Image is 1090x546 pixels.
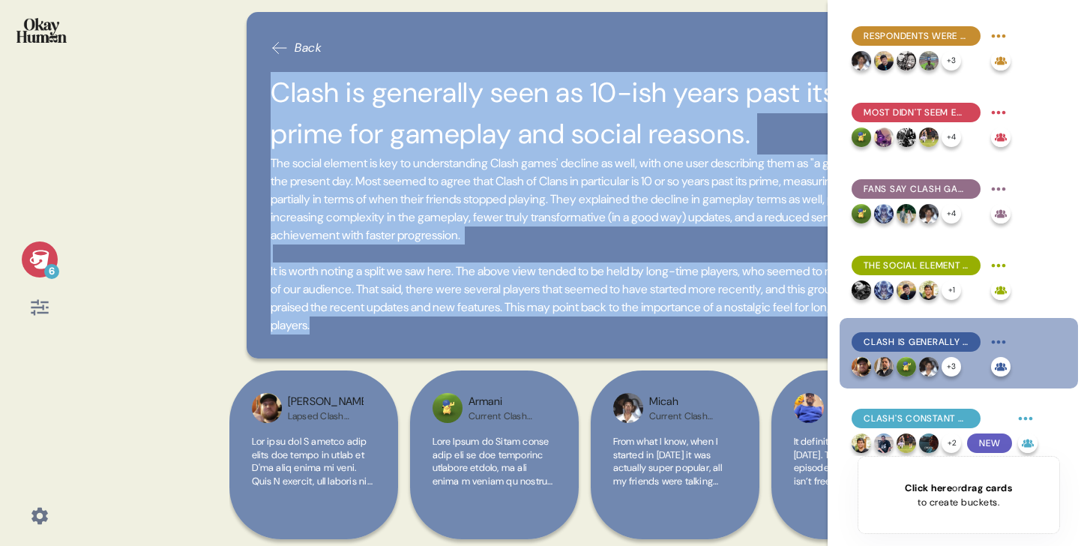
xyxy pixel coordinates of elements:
[942,51,961,70] div: + 3
[252,393,282,423] img: profilepic_25024371390491370.jpg
[864,29,969,43] span: Respondents were clearly aware of negative stereotypes and had arguments ready.
[469,410,544,422] div: Current Clash Player
[433,393,463,423] img: profilepic_32632045723061229.jpg
[874,357,894,376] img: profilepic_24879758001635533.jpg
[874,204,894,223] img: profilepic_31448453548135245.jpg
[942,127,961,147] div: + 4
[864,412,969,425] span: Clash's constant updates, idle features, & sunk cost effects mean many never truly quit.
[852,280,871,300] img: profilepic_25257857227165866.jpg
[942,280,961,300] div: + 1
[864,259,969,272] span: The social element is absolutely crucial, according to both current & lapsed players.
[864,182,969,196] span: Fans say Clash games have high skill ceilings, long timelines, and different emotional impacts.
[967,433,1012,453] span: New
[794,393,824,423] img: profilepic_24976558295313846.jpg
[961,481,1012,494] span: drag cards
[919,280,939,300] img: profilepic_24523770130611953.jpg
[942,357,961,376] div: + 3
[288,410,364,422] div: Lapsed Clash Player
[897,280,916,300] img: profilepic_24544314045262915.jpg
[919,433,939,453] img: profilepic_24585522784445838.jpg
[852,127,871,147] img: profilepic_32632045723061229.jpg
[288,394,364,410] div: [PERSON_NAME]
[874,280,894,300] img: profilepic_31448453548135245.jpg
[295,39,322,57] span: Back
[919,127,939,147] img: profilepic_24557541337264990.jpg
[874,433,894,453] img: profilepic_32781411681458035.jpg
[919,51,939,70] img: profilepic_25354076784198042.jpg
[16,18,67,43] img: okayhuman.3b1b6348.png
[905,481,952,494] span: Click here
[852,51,871,70] img: profilepic_24494973343458333.jpg
[874,127,894,147] img: profilepic_24606933228988860.jpg
[897,51,916,70] img: profilepic_31710442425267510.jpg
[44,264,59,279] div: 6
[919,204,939,223] img: profilepic_24494973343458333.jpg
[942,204,961,223] div: + 4
[271,72,898,154] h2: Clash is generally seen as 10-ish years past its prime for gameplay and social reasons.
[897,204,916,223] img: profilepic_24603372712637430.jpg
[864,335,969,349] span: Clash is generally seen as 10-ish years past its prime for gameplay and social reasons.
[897,127,916,147] img: profilepic_25306107508991146.jpg
[649,394,725,410] div: Micah
[613,393,643,423] img: profilepic_24494973343458333.jpg
[864,106,969,119] span: Most didn't seem embarrassed to be known as mobile gamers, though with an asterisk.
[852,433,871,453] img: profilepic_24523770130611953.jpg
[897,357,916,376] img: profilepic_32632045723061229.jpg
[852,204,871,223] img: profilepic_32632045723061229.jpg
[942,433,961,453] div: + 2
[874,51,894,70] img: profilepic_24544314045262915.jpg
[897,433,916,453] img: profilepic_24557541337264990.jpg
[271,154,898,334] span: The social element is key to understanding Clash games' decline as well, with one user describing...
[649,410,725,422] div: Current Clash Player
[905,481,1012,509] div: or to create buckets.
[852,357,871,376] img: profilepic_25024371390491370.jpg
[469,394,544,410] div: Armani
[919,357,939,376] img: profilepic_24494973343458333.jpg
